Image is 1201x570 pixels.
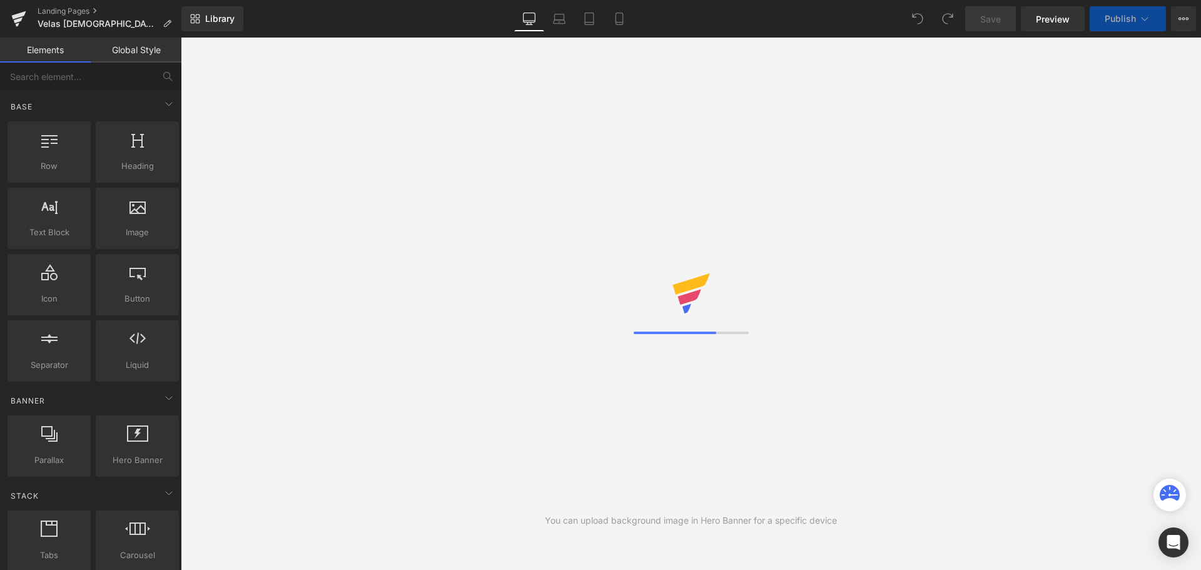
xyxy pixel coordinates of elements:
a: New Library [181,6,243,31]
span: Tabs [11,549,87,562]
button: More [1171,6,1196,31]
a: Desktop [514,6,544,31]
span: Save [980,13,1001,26]
span: Row [11,160,87,173]
span: Image [99,226,175,239]
span: Icon [11,292,87,305]
div: Open Intercom Messenger [1158,527,1188,557]
button: Redo [935,6,960,31]
span: Parallax [11,454,87,467]
span: Button [99,292,175,305]
span: Base [9,101,34,113]
div: You can upload background image in Hero Banner for a specific device [545,514,837,527]
a: Mobile [604,6,634,31]
a: Landing Pages [38,6,181,16]
span: Liquid [99,359,175,372]
button: Publish [1090,6,1166,31]
span: Carousel [99,549,175,562]
span: Separator [11,359,87,372]
span: Text Block [11,226,87,239]
a: Global Style [91,38,181,63]
span: Hero Banner [99,454,175,467]
a: Tablet [574,6,604,31]
span: Heading [99,160,175,173]
button: Undo [905,6,930,31]
span: Library [205,13,235,24]
span: Publish [1105,14,1136,24]
a: Preview [1021,6,1085,31]
span: Preview [1036,13,1070,26]
span: Velas [DEMOGRAPHIC_DATA] [38,19,158,29]
span: Banner [9,395,46,407]
a: Laptop [544,6,574,31]
span: Stack [9,490,40,502]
